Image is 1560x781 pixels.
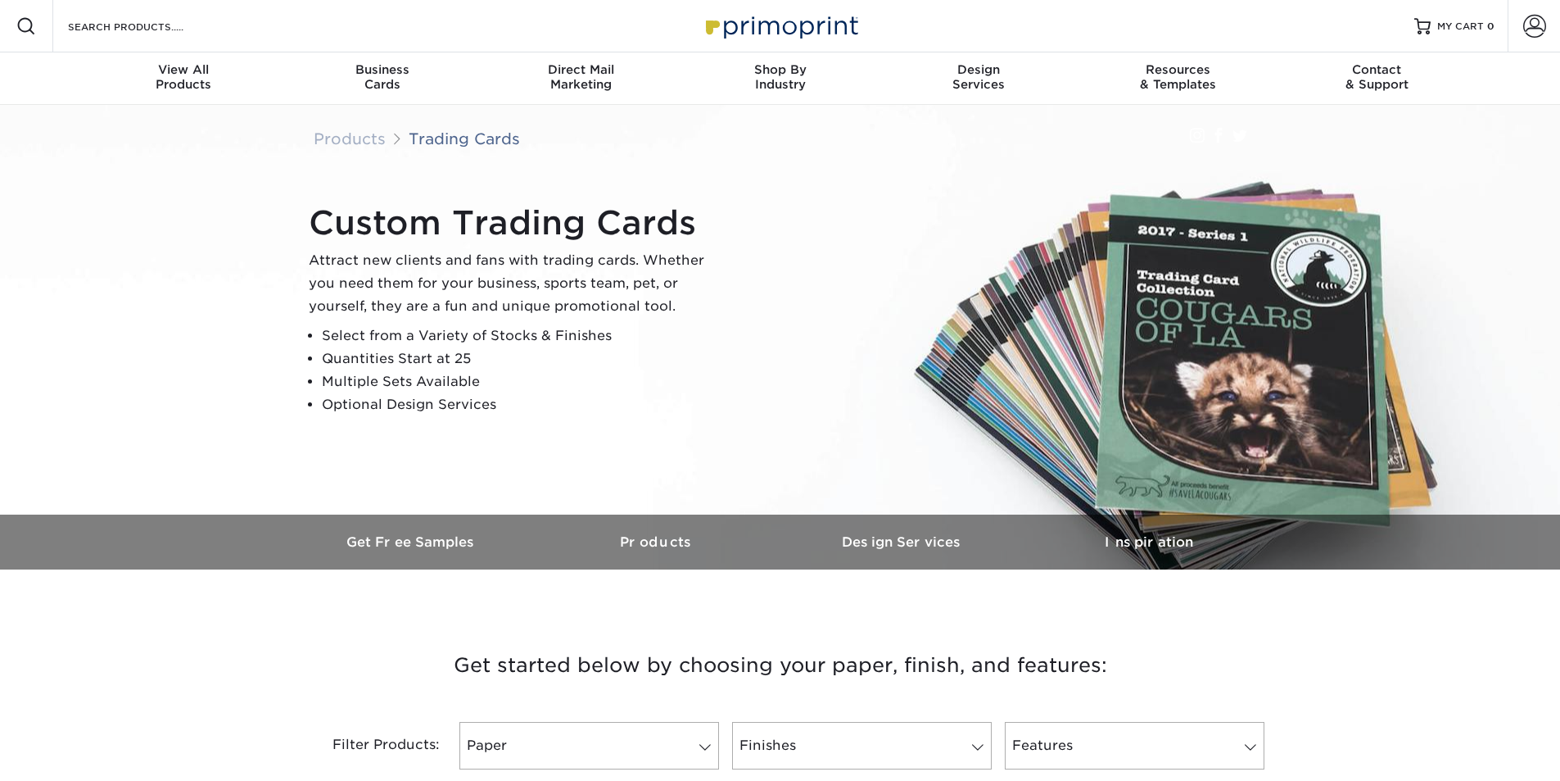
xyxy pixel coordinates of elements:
[879,52,1078,105] a: DesignServices
[289,515,535,570] a: Get Free Samples
[84,62,283,92] div: Products
[459,722,719,770] a: Paper
[1078,62,1277,77] span: Resources
[409,129,520,148] a: Trading Cards
[1026,515,1272,570] a: Inspiration
[535,515,780,570] a: Products
[1437,20,1484,34] span: MY CART
[482,62,681,92] div: Marketing
[879,62,1078,92] div: Services
[309,249,718,318] p: Attract new clients and fans with trading cards. Whether you need them for your business, sports ...
[66,16,226,36] input: SEARCH PRODUCTS.....
[289,534,535,550] h3: Get Free Samples
[681,52,879,105] a: Shop ByIndustry
[283,52,482,105] a: BusinessCards
[1005,722,1264,770] a: Features
[322,370,718,393] li: Multiple Sets Available
[699,8,862,43] img: Primoprint
[482,52,681,105] a: Direct MailMarketing
[84,52,283,105] a: View AllProducts
[1277,52,1476,105] a: Contact& Support
[84,62,283,77] span: View All
[879,62,1078,77] span: Design
[1487,20,1494,32] span: 0
[283,62,482,77] span: Business
[681,62,879,92] div: Industry
[780,515,1026,570] a: Design Services
[289,722,453,770] div: Filter Products:
[309,203,718,243] h1: Custom Trading Cards
[732,722,992,770] a: Finishes
[1078,62,1277,92] div: & Templates
[301,629,1259,702] h3: Get started below by choosing your paper, finish, and features:
[322,325,718,347] li: Select from a Variety of Stocks & Finishes
[322,347,718,370] li: Quantities Start at 25
[1277,62,1476,77] span: Contact
[1026,534,1272,550] h3: Inspiration
[681,62,879,77] span: Shop By
[283,62,482,92] div: Cards
[1277,62,1476,92] div: & Support
[780,534,1026,550] h3: Design Services
[482,62,681,77] span: Direct Mail
[1078,52,1277,105] a: Resources& Templates
[314,129,386,148] a: Products
[322,393,718,416] li: Optional Design Services
[535,534,780,550] h3: Products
